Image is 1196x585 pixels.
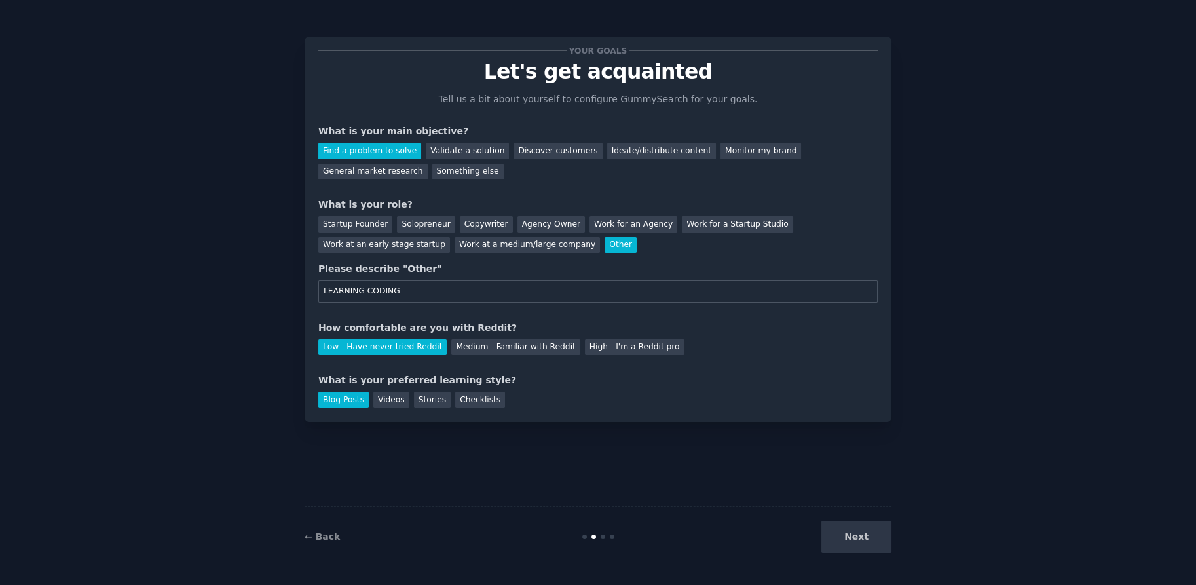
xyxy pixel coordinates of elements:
div: Please describe "Other" [318,262,878,276]
div: High - I'm a Reddit pro [585,339,684,356]
div: What is your role? [318,198,878,212]
div: Agency Owner [517,216,585,233]
div: Medium - Familiar with Reddit [451,339,580,356]
div: Validate a solution [426,143,509,159]
p: Tell us a bit about yourself to configure GummySearch for your goals. [433,92,763,106]
div: What is your preferred learning style? [318,373,878,387]
div: Solopreneur [397,216,455,233]
div: How comfortable are you with Reddit? [318,321,878,335]
div: What is your main objective? [318,124,878,138]
div: Work for an Agency [589,216,677,233]
p: Let's get acquainted [318,60,878,83]
div: Work at an early stage startup [318,237,450,254]
div: Videos [373,392,409,408]
div: Find a problem to solve [318,143,421,159]
div: Stories [414,392,451,408]
div: Copywriter [460,216,513,233]
div: Ideate/distribute content [607,143,716,159]
div: Work at a medium/large company [455,237,600,254]
div: Work for a Startup Studio [682,216,793,233]
div: Other [605,237,637,254]
a: ← Back [305,531,340,542]
span: Your goals [567,44,629,58]
div: Checklists [455,392,505,408]
input: Your role [318,280,878,303]
div: General market research [318,164,428,180]
div: Startup Founder [318,216,392,233]
div: Something else [432,164,504,180]
div: Low - Have never tried Reddit [318,339,447,356]
div: Monitor my brand [720,143,801,159]
div: Blog Posts [318,392,369,408]
div: Discover customers [514,143,602,159]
